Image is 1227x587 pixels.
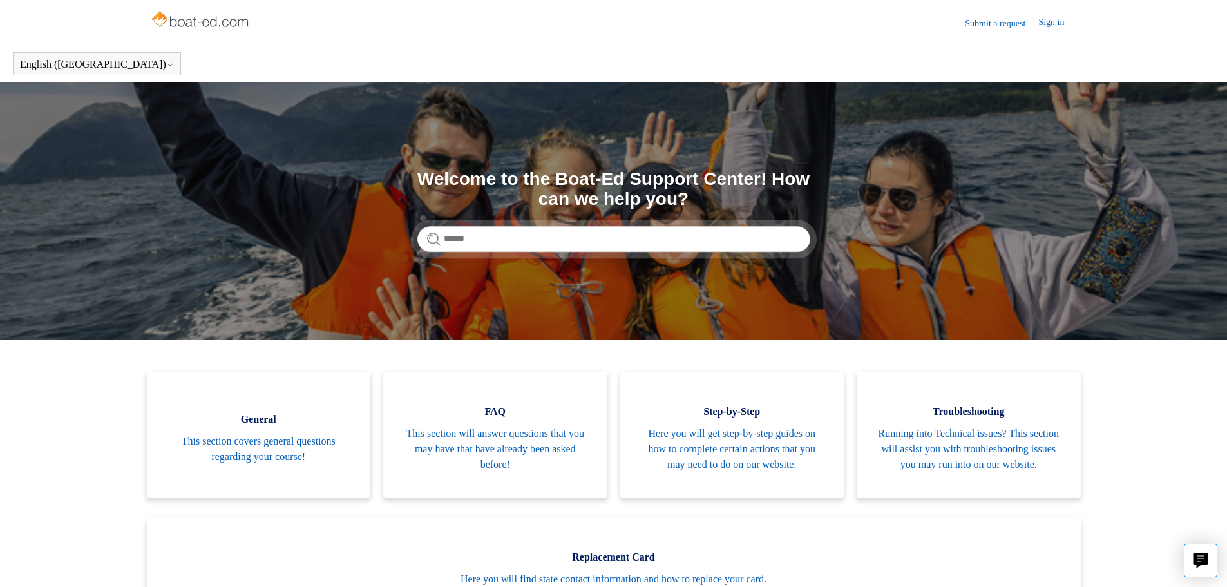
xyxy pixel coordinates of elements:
[166,412,352,427] span: General
[876,426,1061,472] span: Running into Technical issues? This section will assist you with troubleshooting issues you may r...
[876,404,1061,419] span: Troubleshooting
[417,226,810,252] input: Search
[417,169,810,209] h1: Welcome to the Boat-Ed Support Center! How can we help you?
[166,572,1061,587] span: Here you will find state contact information and how to replace your card.
[166,550,1061,565] span: Replacement Card
[1038,15,1077,31] a: Sign in
[640,404,825,419] span: Step-by-Step
[640,426,825,472] span: Here you will get step-by-step guides on how to complete certain actions that you may need to do ...
[620,372,844,498] a: Step-by-Step Here you will get step-by-step guides on how to complete certain actions that you ma...
[166,434,352,465] span: This section covers general questions regarding your course!
[150,8,252,34] img: Boat-Ed Help Center home page
[147,372,371,498] a: General This section covers general questions regarding your course!
[403,426,588,472] span: This section will answer questions that you may have that have already been asked before!
[1184,544,1217,577] button: Live chat
[20,59,174,70] button: English ([GEOGRAPHIC_DATA])
[965,17,1038,30] a: Submit a request
[857,372,1081,498] a: Troubleshooting Running into Technical issues? This section will assist you with troubleshooting ...
[383,372,607,498] a: FAQ This section will answer questions that you may have that have already been asked before!
[403,404,588,419] span: FAQ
